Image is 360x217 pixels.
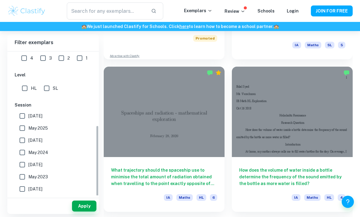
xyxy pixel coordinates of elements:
input: Search for any exemplars... [67,2,146,19]
span: [DATE] [28,161,42,168]
span: IA [292,42,301,48]
span: 🏫 [81,24,87,29]
h6: How does the volume of water inside a bottle determine the frequency of the sound emitted by the ... [239,167,345,187]
span: 6 [210,194,217,201]
span: 2 [67,55,70,61]
img: Marked [207,70,213,76]
img: Marked [344,70,350,76]
span: 🏫 [274,24,279,29]
span: May 2023 [28,173,48,180]
h6: Filter exemplars [7,34,99,51]
h6: Session [15,102,92,108]
span: SL [325,42,334,48]
p: Exemplars [184,7,212,14]
button: JOIN FOR FREE [311,5,353,16]
button: Apply [72,201,96,212]
span: HL [324,194,334,201]
span: Promoted [193,35,217,42]
p: Review [225,8,245,15]
img: Clastify logo [7,5,46,17]
span: [DATE] [28,113,42,119]
a: Schools [257,9,275,13]
span: HL [196,194,206,201]
span: HL [31,85,37,92]
span: SL [53,85,58,92]
div: Premium [215,70,221,76]
span: [DATE] [28,137,42,144]
span: 1 [86,55,88,61]
span: IA [164,194,173,201]
span: IA [292,194,301,201]
a: Login [287,9,299,13]
span: 3 [49,55,52,61]
span: May 2024 [28,149,48,156]
a: Advertise with Clastify [110,54,139,58]
a: How does the volume of water inside a bottle determine the frequency of the sound emitted by the ... [232,67,353,212]
h6: What trajectory should the spaceship use to minimise the total amount of radiation obtained when ... [111,167,217,187]
span: 4 [30,55,33,61]
span: Maths [304,194,321,201]
a: here [179,24,189,29]
button: Help and Feedback [342,196,354,208]
span: Maths [305,42,321,48]
span: 5 [338,42,345,48]
span: May 2025 [28,125,48,131]
span: [DATE] [28,186,42,192]
h6: Level [15,72,92,78]
span: Maths [176,194,193,201]
span: 4 [338,194,345,201]
a: What trajectory should the spaceship use to minimise the total amount of radiation obtained when ... [104,67,225,212]
h6: We just launched Clastify for Schools. Click to learn how to become a school partner. [1,23,359,30]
